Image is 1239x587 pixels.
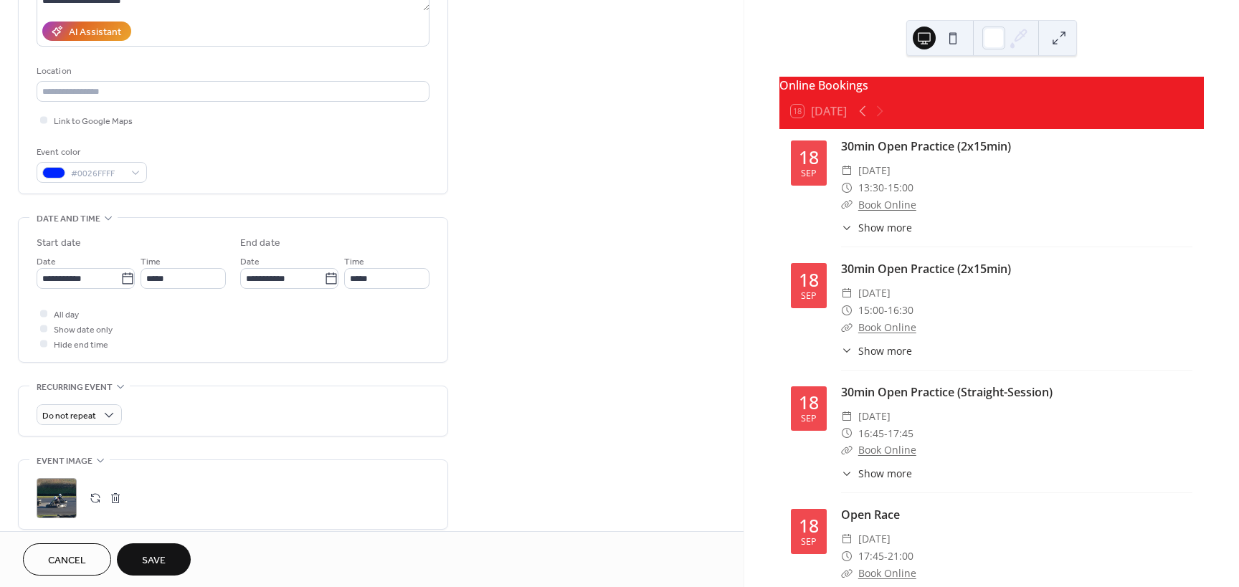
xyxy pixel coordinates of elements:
span: - [884,179,888,196]
span: Recurring event [37,380,113,395]
button: Save [117,543,191,576]
span: Cancel [48,553,86,568]
div: AI Assistant [69,25,121,40]
div: ​ [841,179,853,196]
div: ​ [841,530,853,548]
span: 17:45 [858,548,884,565]
span: 16:45 [858,425,884,442]
a: 30min Open Practice (2x15min) [841,261,1011,277]
div: ​ [841,343,853,358]
span: Hide end time [54,338,108,353]
div: ​ [841,162,853,179]
div: ​ [841,442,853,459]
span: [DATE] [858,408,891,425]
div: ​ [841,466,853,481]
a: Open Race [841,507,900,522]
div: Sep [801,292,817,301]
div: 18 [799,148,819,166]
a: Book Online [858,320,916,334]
div: ​ [841,548,853,565]
div: Online Bookings [779,77,1204,94]
div: ​ [841,302,853,319]
span: 21:00 [888,548,913,565]
span: Do not repeat [42,408,96,424]
span: Date [37,254,56,269]
span: 15:00 [888,179,913,196]
span: Link to Google Maps [54,114,133,129]
span: [DATE] [858,162,891,179]
span: 16:30 [888,302,913,319]
span: Event image [37,454,92,469]
div: Sep [801,414,817,424]
span: All day [54,307,79,323]
span: - [884,548,888,565]
button: Cancel [23,543,111,576]
span: Time [141,254,161,269]
div: End date [240,236,280,251]
span: Show more [858,220,912,235]
div: 18 [799,517,819,535]
span: Show more [858,343,912,358]
span: [DATE] [858,285,891,302]
span: [DATE] [858,530,891,548]
div: ​ [841,196,853,214]
button: ​Show more [841,466,912,481]
button: ​Show more [841,220,912,235]
span: Time [344,254,364,269]
a: Book Online [858,566,916,580]
a: 30min Open Practice (Straight-Session) [841,384,1053,400]
span: - [884,302,888,319]
div: Sep [801,169,817,178]
div: Location [37,64,427,79]
button: AI Assistant [42,22,131,41]
div: Sep [801,538,817,547]
div: ​ [841,408,853,425]
span: 17:45 [888,425,913,442]
button: ​Show more [841,343,912,358]
span: Save [142,553,166,568]
span: 13:30 [858,179,884,196]
div: ​ [841,319,853,336]
div: Start date [37,236,81,251]
a: 30min Open Practice (2x15min) [841,138,1011,154]
span: Date [240,254,260,269]
div: ​ [841,285,853,302]
div: ​ [841,220,853,235]
span: 15:00 [858,302,884,319]
span: #0026FFFF [71,166,124,181]
a: Book Online [858,198,916,211]
div: 18 [799,393,819,411]
a: Book Online [858,443,916,457]
span: Show date only [54,323,113,338]
div: ; [37,478,77,518]
span: Date and time [37,211,100,226]
div: ​ [841,425,853,442]
div: Event color [37,145,144,160]
div: ​ [841,565,853,582]
span: Show more [858,466,912,481]
span: - [884,425,888,442]
div: 18 [799,271,819,289]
